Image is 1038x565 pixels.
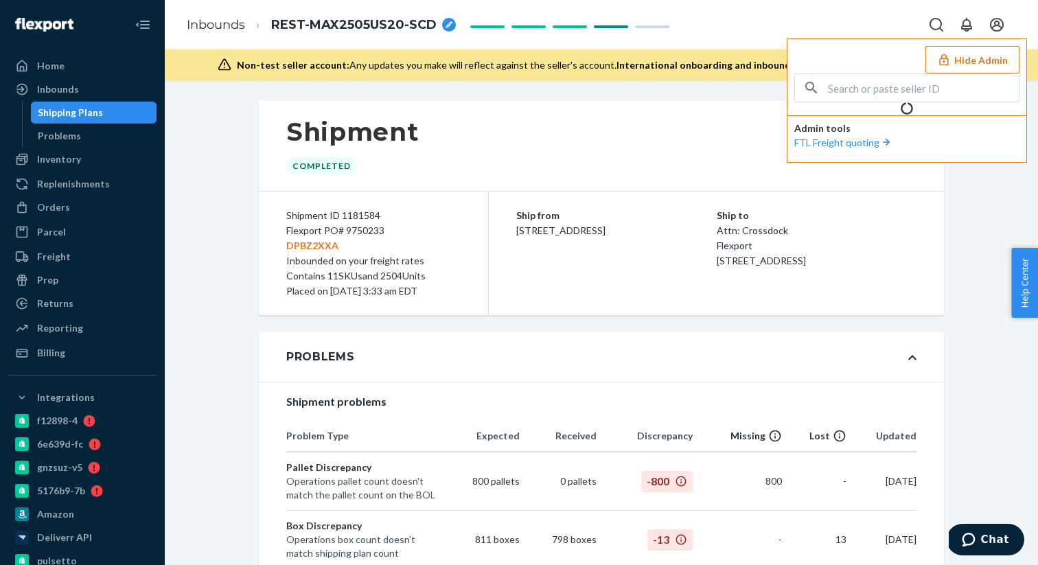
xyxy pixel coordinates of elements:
[37,297,73,310] div: Returns
[616,59,972,71] span: International onboarding and inbounding may not work during impersonation.
[129,11,157,38] button: Close Navigation
[37,484,85,498] div: 5176b9-7b
[286,117,419,146] h1: Shipment
[828,74,1019,102] input: Search or paste seller ID
[597,421,693,452] th: Discrepancy
[516,208,717,223] p: Ship from
[8,317,157,339] a: Reporting
[8,292,157,314] a: Returns
[8,246,157,268] a: Freight
[516,224,605,236] span: [STREET_ADDRESS]
[923,11,950,38] button: Open Search Box
[38,129,81,143] div: Problems
[37,531,92,544] div: Deliverr API
[286,393,916,410] div: Shipment problems
[37,437,83,451] div: 6e639d-fc
[925,46,1019,73] button: Hide Admin
[37,391,95,404] div: Integrations
[286,208,461,223] div: Shipment ID 1181584
[271,16,437,34] span: REST-MAX2505US20-SCD
[8,148,157,170] a: Inventory
[187,17,245,32] a: Inbounds
[647,529,693,551] span: -13
[37,414,78,428] div: f12898-4
[717,208,917,223] p: Ship to
[286,533,437,560] div: Operations box count doesn't match shipping plan count
[37,225,66,239] div: Parcel
[846,452,916,511] td: [DATE]
[8,410,157,432] a: f12898-4
[37,273,58,287] div: Prep
[8,221,157,243] a: Parcel
[717,255,806,266] span: [STREET_ADDRESS]
[31,125,157,147] a: Problems
[437,421,520,452] th: Expected
[8,196,157,218] a: Orders
[286,474,437,502] div: Operations pallet count doesn't match the pallet count on the BOL
[8,503,157,525] a: Amazon
[237,59,349,71] span: Non-test seller account:
[8,480,157,502] a: 5176b9-7b
[983,11,1011,38] button: Open account menu
[286,284,461,299] div: Placed on [DATE] 3:33 am EDT
[8,173,157,195] a: Replenishments
[437,452,520,511] td: 800 pallets
[8,55,157,77] a: Home
[693,429,782,443] div: Missing
[949,524,1024,558] iframe: Opens a widget where you can chat to one of our agents
[794,122,1019,135] p: Admin tools
[8,269,157,291] a: Prep
[520,452,597,511] td: 0 pallets
[37,152,81,166] div: Inventory
[953,11,980,38] button: Open notifications
[286,253,461,268] div: Inbounded on your freight rates
[717,223,917,238] p: Attn: Crossdock
[38,106,103,119] div: Shipping Plans
[37,507,74,521] div: Amazon
[782,429,846,443] div: Lost
[846,421,916,452] th: Updated
[8,457,157,478] a: gnzsuz-v5
[37,250,71,264] div: Freight
[8,433,157,455] a: 6e639d-fc
[1011,248,1038,318] button: Help Center
[37,200,70,214] div: Orders
[693,452,782,511] td: 800
[520,421,597,452] th: Received
[8,342,157,364] a: Billing
[286,268,461,284] div: Contains 11 SKUs and 2504 Units
[8,78,157,100] a: Inbounds
[37,59,65,73] div: Home
[31,102,157,124] a: Shipping Plans
[641,471,693,492] span: -800
[286,223,461,253] div: Flexport PO# 9750233
[15,18,73,32] img: Flexport logo
[8,387,157,408] button: Integrations
[717,238,917,253] p: Flexport
[8,527,157,549] a: Deliverr API
[286,461,371,473] span: Pallet Discrepancy
[37,82,79,96] div: Inbounds
[37,346,65,360] div: Billing
[286,520,362,531] span: Box Discrepancy
[37,177,110,191] div: Replenishments
[286,421,437,452] th: Problem Type
[286,157,357,174] div: Completed
[37,461,82,474] div: gnzsuz-v5
[237,58,972,72] div: Any updates you make will reflect against the seller's account.
[286,349,355,365] div: Problems
[794,137,893,148] a: FTL Freight quoting
[286,238,461,253] p: DPBZ2XXA
[782,452,846,511] td: -
[176,5,467,45] ol: breadcrumbs
[37,321,83,335] div: Reporting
